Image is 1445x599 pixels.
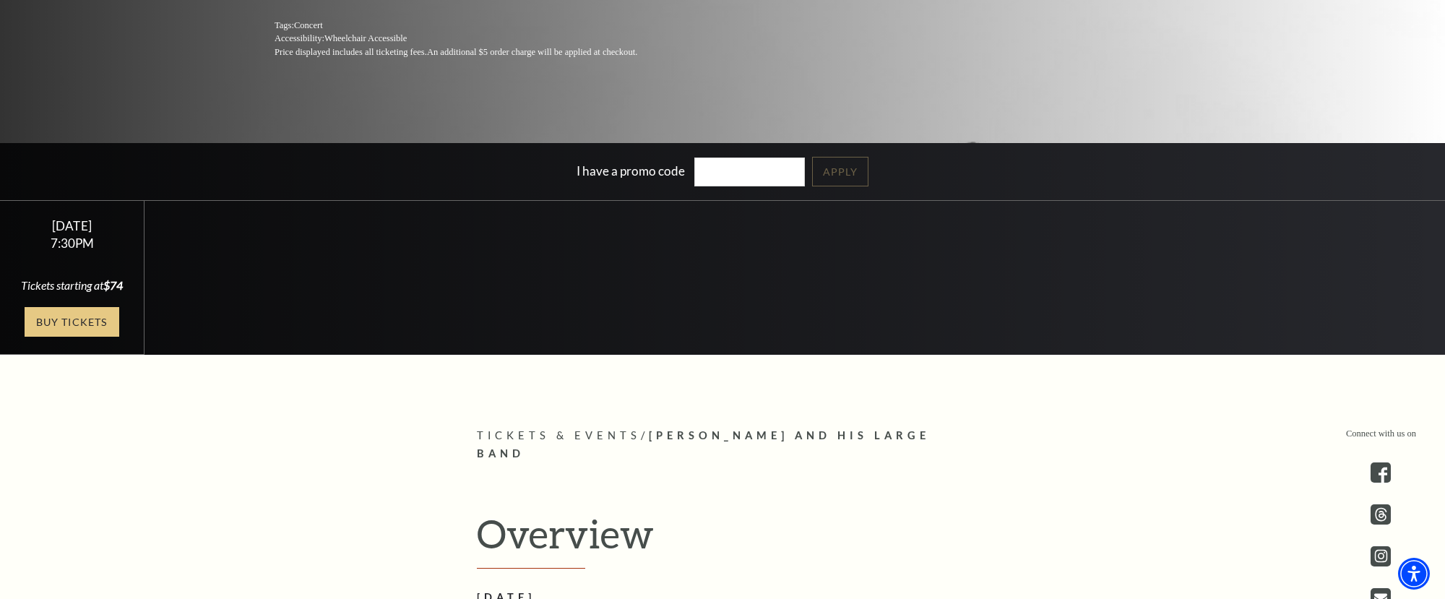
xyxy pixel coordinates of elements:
span: $74 [103,278,123,292]
span: Concert [294,20,323,30]
p: Connect with us on [1346,427,1416,441]
span: Tickets & Events [477,429,641,441]
p: Accessibility: [275,32,672,46]
p: / [477,427,968,463]
div: 7:30PM [17,237,127,249]
p: Price displayed includes all ticketing fees. [275,46,672,59]
span: Wheelchair Accessible [324,33,407,43]
label: I have a promo code [577,163,685,178]
p: Tags: [275,19,672,33]
a: Buy Tickets [25,307,118,337]
div: Accessibility Menu [1398,558,1430,590]
span: [PERSON_NAME] and his Large Band [477,429,930,460]
div: Tickets starting at [17,277,127,293]
span: An additional $5 order charge will be applied at checkout. [427,47,637,57]
div: [DATE] [17,218,127,233]
h2: Overview [477,510,968,569]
